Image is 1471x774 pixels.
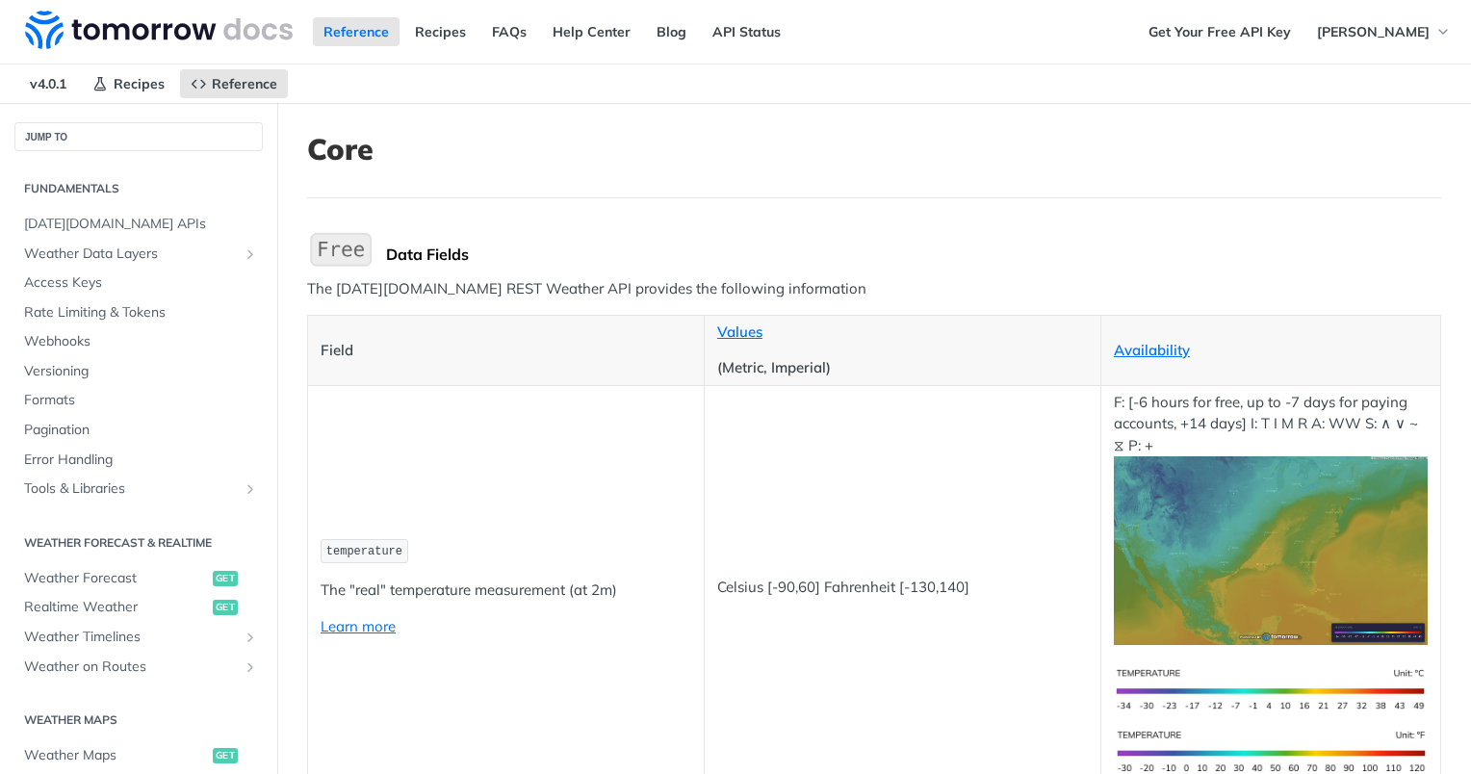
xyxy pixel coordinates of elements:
[307,132,1441,167] h1: Core
[14,240,263,269] a: Weather Data LayersShow subpages for Weather Data Layers
[213,571,238,586] span: get
[213,748,238,763] span: get
[243,481,258,497] button: Show subpages for Tools & Libraries
[481,17,537,46] a: FAQs
[24,451,258,470] span: Error Handling
[321,617,396,635] a: Learn more
[702,17,791,46] a: API Status
[1306,17,1461,46] button: [PERSON_NAME]
[14,269,263,297] a: Access Keys
[243,659,258,675] button: Show subpages for Weather on Routes
[25,11,293,49] img: Tomorrow.io Weather API Docs
[717,357,1088,379] p: (Metric, Imperial)
[14,298,263,327] a: Rate Limiting & Tokens
[24,658,238,677] span: Weather on Routes
[14,593,263,622] a: Realtime Weatherget
[24,245,238,264] span: Weather Data Layers
[24,421,258,440] span: Pagination
[14,122,263,151] button: JUMP TO
[14,416,263,445] a: Pagination
[1114,680,1428,698] span: Expand image
[243,246,258,262] button: Show subpages for Weather Data Layers
[14,534,263,552] h2: Weather Forecast & realtime
[646,17,697,46] a: Blog
[24,628,238,647] span: Weather Timelines
[14,386,263,415] a: Formats
[321,340,691,362] p: Field
[14,210,263,239] a: [DATE][DOMAIN_NAME] APIs
[180,69,288,98] a: Reference
[14,357,263,386] a: Versioning
[24,598,208,617] span: Realtime Weather
[24,332,258,351] span: Webhooks
[14,475,263,503] a: Tools & LibrariesShow subpages for Tools & Libraries
[1114,741,1428,760] span: Expand image
[404,17,477,46] a: Recipes
[313,17,400,46] a: Reference
[14,327,263,356] a: Webhooks
[24,273,258,293] span: Access Keys
[24,303,258,322] span: Rate Limiting & Tokens
[14,623,263,652] a: Weather TimelinesShow subpages for Weather Timelines
[14,446,263,475] a: Error Handling
[243,630,258,645] button: Show subpages for Weather Timelines
[114,75,165,92] span: Recipes
[14,564,263,593] a: Weather Forecastget
[212,75,277,92] span: Reference
[542,17,641,46] a: Help Center
[717,322,762,341] a: Values
[1138,17,1302,46] a: Get Your Free API Key
[24,362,258,381] span: Versioning
[14,741,263,770] a: Weather Mapsget
[14,711,263,729] h2: Weather Maps
[24,569,208,588] span: Weather Forecast
[1114,540,1428,558] span: Expand image
[213,600,238,615] span: get
[717,577,1088,599] p: Celsius [-90,60] Fahrenheit [-130,140]
[24,746,208,765] span: Weather Maps
[82,69,175,98] a: Recipes
[14,180,263,197] h2: Fundamentals
[14,653,263,682] a: Weather on RoutesShow subpages for Weather on Routes
[386,245,1441,264] div: Data Fields
[24,479,238,499] span: Tools & Libraries
[24,215,258,234] span: [DATE][DOMAIN_NAME] APIs
[1114,341,1190,359] a: Availability
[24,391,258,410] span: Formats
[19,69,77,98] span: v4.0.1
[321,539,408,563] code: temperature
[307,278,1441,300] p: The [DATE][DOMAIN_NAME] REST Weather API provides the following information
[321,580,691,602] p: The "real" temperature measurement (at 2m)
[1317,23,1430,40] span: [PERSON_NAME]
[1114,392,1428,645] p: F: [-6 hours for free, up to -7 days for paying accounts, +14 days] I: T I M R A: WW S: ∧ ∨ ~ ⧖ P: +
